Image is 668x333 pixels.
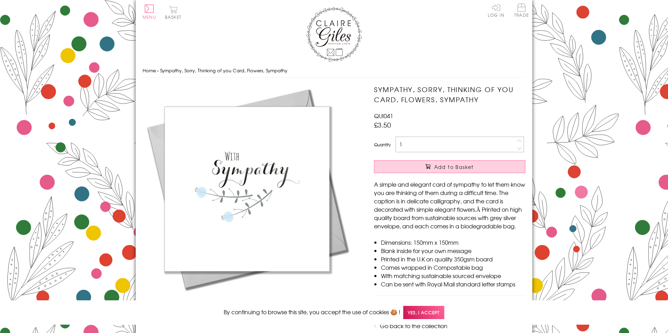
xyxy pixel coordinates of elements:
li: Comes wrapped in Compostable bag [381,263,525,271]
button: Basket [164,6,183,19]
li: With matching sustainable sourced envelope [381,271,525,280]
img: Claire Giles Greetings Cards [306,7,362,62]
span: Sympathy, Sorry, Thinking of you Card, Flowers, Sympathy [160,67,287,74]
nav: breadcrumbs [143,64,525,78]
img: Sympathy, Sorry, Thinking of you Card, Flowers, Sympathy [143,84,351,293]
p: A simple and elegant card of sympathy to let them know you are thinking of them during a difficul... [374,180,525,230]
li: Can be sent with Royal Mail standard letter stamps [381,280,525,288]
span: Trade [514,3,529,17]
span: Yes, I accept [403,306,444,319]
span: QUI041 [374,112,393,120]
li: Blank inside for your own message [381,246,525,255]
li: Printed in the U.K on quality 350gsm board [381,255,525,263]
span: Add to Basket [434,163,474,170]
span: › [157,67,159,74]
button: Menu [143,5,156,19]
h1: Sympathy, Sorry, Thinking of you Card, Flowers, Sympathy [374,84,525,105]
span: Menu [143,14,156,20]
a: Log In [488,3,504,17]
a: Home [143,67,156,74]
span: £3.50 [374,120,391,130]
label: Quantity [374,141,391,148]
a: Go back to the collection [380,322,447,330]
li: Dimensions: 150mm x 150mm [381,238,525,246]
button: Add to Basket [374,160,525,173]
a: Trade [514,3,529,18]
